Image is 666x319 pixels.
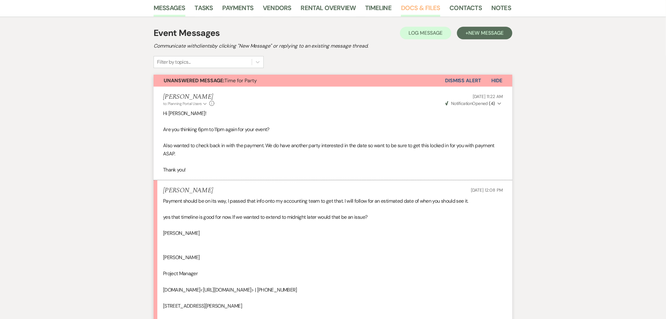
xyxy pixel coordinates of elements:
[263,3,291,17] a: Vendors
[481,75,512,87] button: Hide
[163,166,503,174] p: Thank you!
[164,77,257,84] span: Time for Party
[157,58,191,66] div: Filter by topics...
[164,77,224,84] strong: Unanswered Message:
[163,125,503,134] p: Are you thinking 6pm to 11pm again for your event?
[163,187,213,194] h5: [PERSON_NAME]
[163,109,503,118] p: Hi [PERSON_NAME]!
[401,3,440,17] a: Docs & Files
[163,93,214,101] h5: [PERSON_NAME]
[409,30,443,36] span: Log Message
[445,101,495,106] span: Opened
[400,27,451,39] button: Log Message
[163,142,503,158] p: Also wanted to check back in with the payment. We do have another party interested in the date so...
[451,101,472,106] span: Notification
[457,27,512,39] button: +New Message
[450,3,482,17] a: Contacts
[365,3,392,17] a: Timeline
[301,3,356,17] a: Rental Overview
[473,94,503,99] span: [DATE] 11:22 AM
[154,26,220,40] h1: Event Messages
[444,100,503,107] button: NotificationOpened (4)
[154,3,185,17] a: Messages
[163,101,208,107] button: to: Planning Portal Users
[471,187,503,193] span: [DATE] 12:08 PM
[489,101,495,106] strong: ( 4 )
[469,30,504,36] span: New Message
[491,3,511,17] a: Notes
[223,3,254,17] a: Payments
[445,75,481,87] button: Dismiss Alert
[195,3,213,17] a: Tasks
[154,42,512,50] h2: Communicate with clients by clicking "New Message" or replying to an existing message thread.
[491,77,502,84] span: Hide
[163,101,202,106] span: to: Planning Portal Users
[154,75,445,87] button: Unanswered Message:Time for Party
